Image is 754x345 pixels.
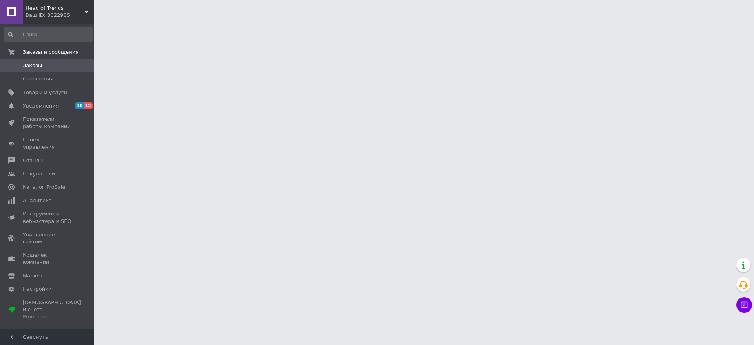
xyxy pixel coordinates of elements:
span: Кошелек компании [23,252,73,266]
span: Заказы и сообщения [23,49,79,56]
span: Настройки [23,286,51,293]
span: Head of Trends [26,5,84,12]
span: 10 [75,102,84,109]
div: Prom топ [23,313,81,320]
span: Сообщения [23,75,53,82]
span: Аналитика [23,197,52,204]
span: Товары и услуги [23,89,67,96]
span: Панель управления [23,136,73,150]
span: Заказы [23,62,42,69]
span: Отзывы [23,157,44,164]
input: Поиск [4,27,93,42]
span: 12 [84,102,93,109]
span: Уведомления [23,102,59,110]
span: Показатели работы компании [23,116,73,130]
span: Каталог ProSale [23,184,65,191]
span: Покупатели [23,170,55,177]
span: Инструменты вебмастера и SEO [23,210,73,225]
span: Управление сайтом [23,231,73,245]
span: [DEMOGRAPHIC_DATA] и счета [23,299,81,321]
span: Маркет [23,272,43,279]
button: Чат с покупателем [736,297,752,313]
div: Ваш ID: 3022985 [26,12,94,19]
